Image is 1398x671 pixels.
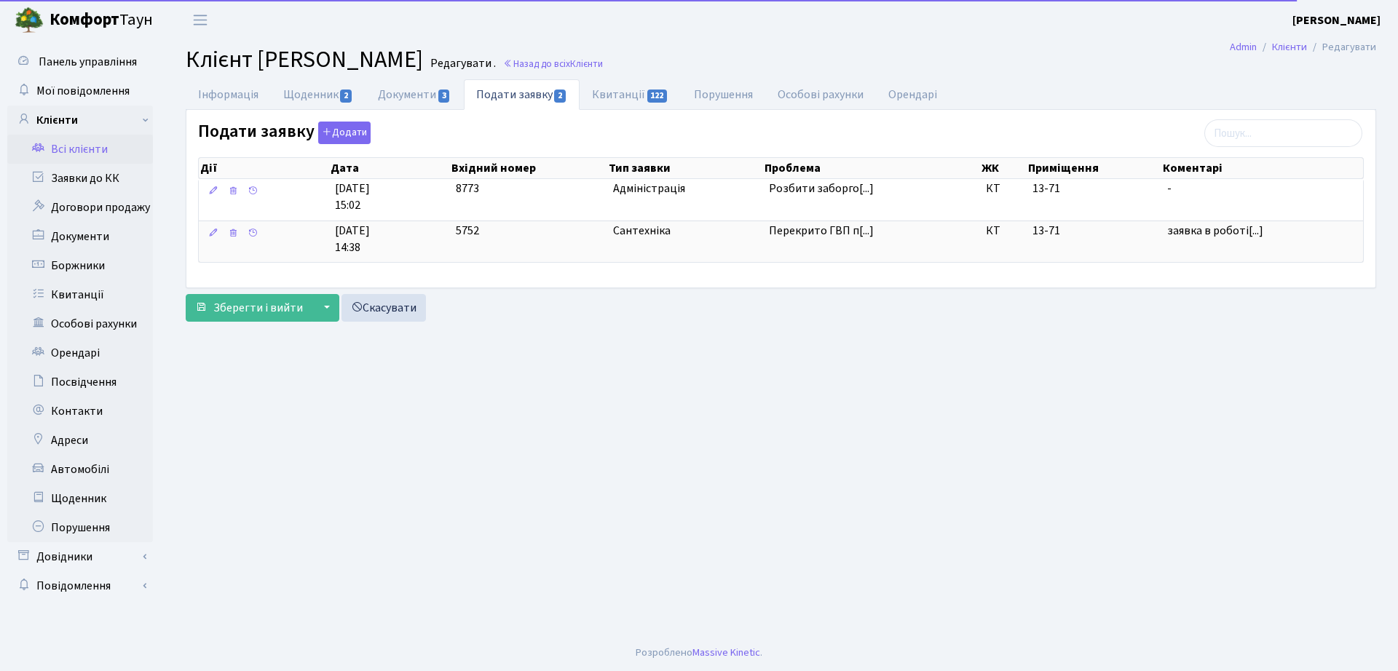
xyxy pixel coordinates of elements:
a: Назад до всіхКлієнти [503,57,603,71]
input: Пошук... [1204,119,1362,147]
span: 13-71 [1032,223,1060,239]
a: Клієнти [7,106,153,135]
a: Особові рахунки [7,309,153,338]
span: Таун [50,8,153,33]
th: Приміщення [1027,158,1161,178]
a: Admin [1230,39,1257,55]
a: Massive Kinetic [692,645,760,660]
span: 2 [340,90,352,103]
a: Повідомлення [7,571,153,600]
span: 3 [438,90,450,103]
span: [DATE] 15:02 [335,180,444,214]
a: Адреси [7,426,153,455]
img: logo.png [15,6,44,35]
a: Посвідчення [7,368,153,397]
button: Зберегти і вийти [186,294,312,322]
a: Квитанції [580,79,681,110]
a: Подати заявку [464,79,580,110]
span: 122 [647,90,668,103]
span: 2 [554,90,566,103]
button: Подати заявку [318,122,371,144]
span: Адміністрація [613,180,757,197]
span: Сантехніка [613,223,757,239]
th: ЖК [980,158,1027,178]
a: Особові рахунки [765,79,876,110]
button: Переключити навігацію [182,8,218,32]
span: Клієнти [570,57,603,71]
th: Дії [199,158,329,178]
a: Заявки до КК [7,164,153,193]
span: [DATE] 14:38 [335,223,444,256]
span: КТ [986,180,1021,197]
a: Автомобілі [7,455,153,484]
span: Розбити заборго[...] [769,180,874,196]
span: Зберегти і вийти [213,300,303,316]
a: Щоденник [7,484,153,513]
small: Редагувати . [427,57,496,71]
label: Подати заявку [198,122,371,144]
a: Документи [7,222,153,251]
span: Мої повідомлення [36,83,130,99]
span: Панель управління [39,54,137,70]
span: КТ [986,223,1021,239]
a: Порушення [7,513,153,542]
a: Мої повідомлення [7,76,153,106]
span: 13-71 [1032,180,1060,196]
a: Додати [315,119,371,145]
span: 8773 [456,180,479,196]
a: Орендарі [876,79,949,110]
a: Щоденник [271,79,366,110]
a: Порушення [682,79,765,110]
a: [PERSON_NAME] [1292,12,1381,29]
span: 5752 [456,223,479,239]
nav: breadcrumb [1208,32,1398,63]
li: Редагувати [1307,39,1376,55]
th: Вхідний номер [450,158,607,178]
span: заявка в роботі[...] [1167,223,1263,239]
span: Клієнт [PERSON_NAME] [186,43,423,76]
span: Перекрито ГВП п[...] [769,223,874,239]
a: Всі клієнти [7,135,153,164]
div: Розроблено . [636,645,762,661]
a: Клієнти [1272,39,1307,55]
th: Коментарі [1161,158,1363,178]
a: Інформація [186,79,271,110]
a: Контакти [7,397,153,426]
a: Квитанції [7,280,153,309]
a: Договори продажу [7,193,153,222]
a: Орендарі [7,338,153,368]
th: Тип заявки [607,158,763,178]
a: Боржники [7,251,153,280]
b: Комфорт [50,8,119,31]
a: Довідники [7,542,153,571]
a: Скасувати [341,294,426,322]
b: [PERSON_NAME] [1292,12,1381,28]
th: Дата [329,158,450,178]
span: - [1167,180,1357,197]
a: Панель управління [7,47,153,76]
a: Документи [366,79,463,110]
th: Проблема [763,158,981,178]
